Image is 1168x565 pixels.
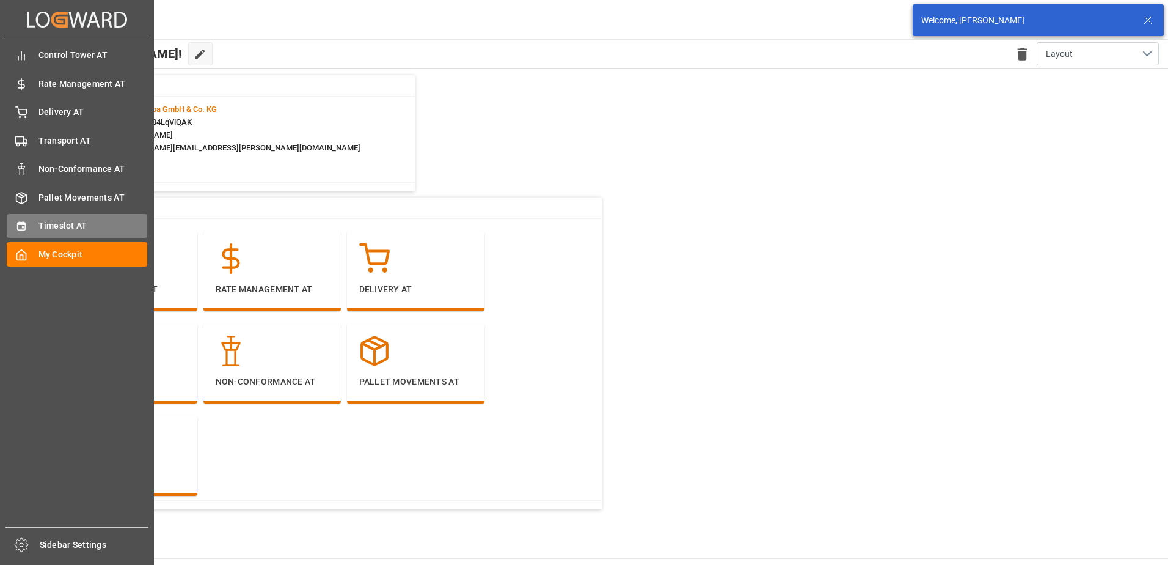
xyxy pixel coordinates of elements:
p: Pallet Movements AT [359,375,472,388]
a: Control Tower AT [7,43,147,67]
a: Non-Conformance AT [7,157,147,181]
span: Layout [1046,48,1073,61]
span: Delivery AT [38,106,148,119]
a: Pallet Movements AT [7,185,147,209]
span: Timeslot AT [38,220,148,232]
span: My Cockpit [38,248,148,261]
p: Rate Management AT [216,283,329,296]
span: Melitta Europa GmbH & Co. KG [111,105,217,114]
button: open menu [1037,42,1159,65]
span: Sidebar Settings [40,539,149,552]
span: Control Tower AT [38,49,148,62]
a: Rate Management AT [7,72,147,95]
a: Timeslot AT [7,214,147,238]
span: Non-Conformance AT [38,163,148,175]
div: Welcome, [PERSON_NAME] [921,14,1131,27]
span: Rate Management AT [38,78,148,90]
p: Delivery AT [359,283,472,296]
span: : [PERSON_NAME][EMAIL_ADDRESS][PERSON_NAME][DOMAIN_NAME] [109,143,360,152]
span: Pallet Movements AT [38,191,148,204]
a: Delivery AT [7,100,147,124]
p: Non-Conformance AT [216,375,329,388]
span: Hello [PERSON_NAME]! [51,42,182,65]
a: Transport AT [7,128,147,152]
span: : [109,105,217,114]
span: Transport AT [38,135,148,147]
a: My Cockpit [7,242,147,266]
